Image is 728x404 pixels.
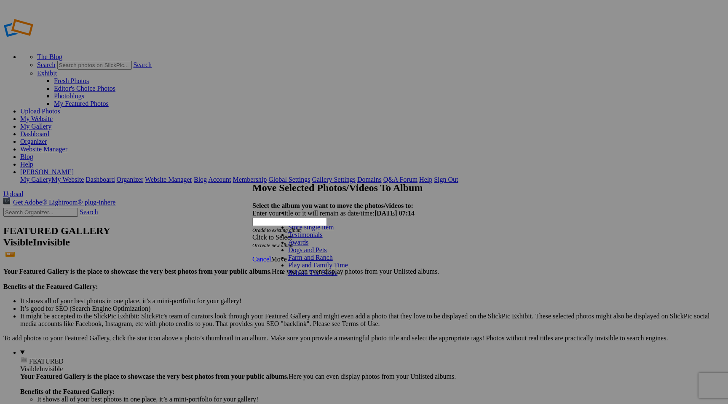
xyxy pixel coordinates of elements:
[375,210,415,217] b: [DATE] 07:14
[252,210,476,217] div: Enter your title or it will remain as date/time:
[252,182,476,194] h2: Move Selected Photos/Videos To Album
[252,256,271,263] a: Cancel
[252,227,302,233] i: Or
[252,242,294,248] i: Or
[252,202,413,209] strong: Select the album you want to move the photos/videos to:
[252,234,292,241] span: Click to Select
[271,256,286,263] span: Move
[258,227,302,233] a: add to existing album
[258,242,294,248] a: create new album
